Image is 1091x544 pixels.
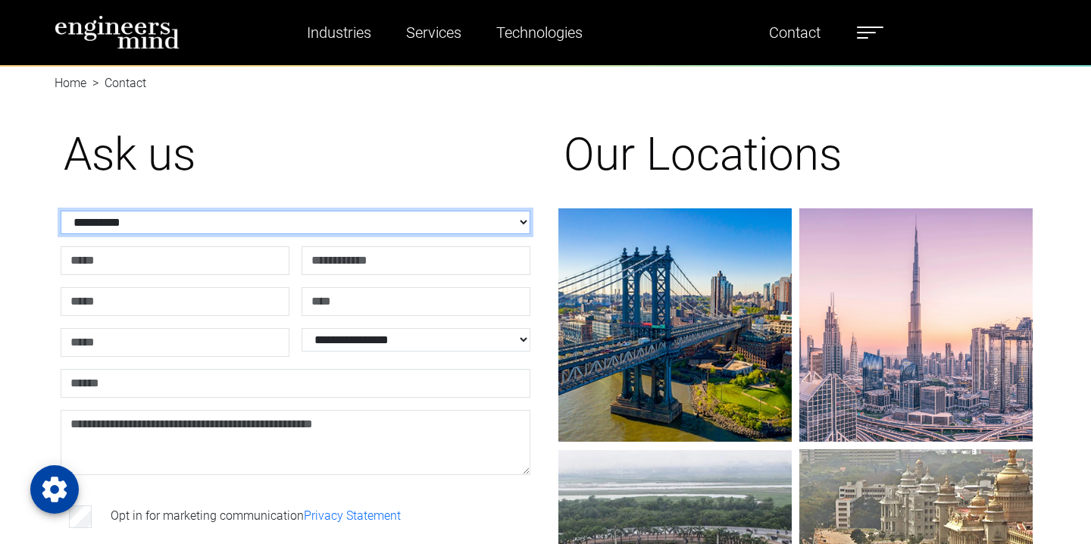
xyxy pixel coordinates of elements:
img: logo [55,15,180,49]
a: Industries [301,15,377,50]
h1: Ask us [64,127,527,182]
img: gif [558,208,792,442]
a: Contact [763,15,827,50]
a: Privacy Statement [304,508,401,523]
img: gif [799,208,1033,442]
li: Contact [86,74,146,92]
a: Technologies [490,15,589,50]
a: Services [400,15,467,50]
label: Opt in for marketing communication [111,507,401,525]
h1: Our Locations [564,127,1027,182]
nav: breadcrumb [55,59,1036,77]
a: Home [55,76,86,90]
